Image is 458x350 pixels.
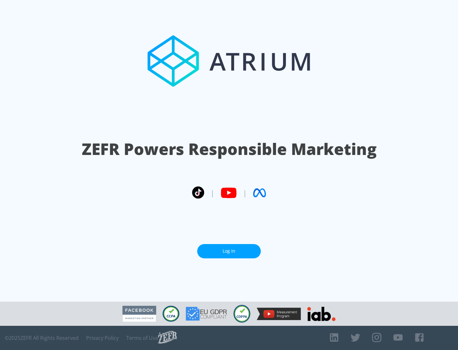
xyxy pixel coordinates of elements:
img: GDPR Compliant [186,307,227,321]
img: YouTube Measurement Program [257,308,301,320]
img: Facebook Marketing Partner [122,306,156,322]
a: Privacy Policy [86,335,119,341]
a: Terms of Use [126,335,158,341]
a: Log In [197,244,261,258]
span: | [211,188,214,198]
span: | [243,188,247,198]
img: COPPA Compliant [233,305,250,323]
h1: ZEFR Powers Responsible Marketing [82,138,377,160]
span: © 2025 ZEFR All Rights Reserved [5,335,79,341]
img: IAB [307,307,336,321]
img: CCPA Compliant [163,306,179,322]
